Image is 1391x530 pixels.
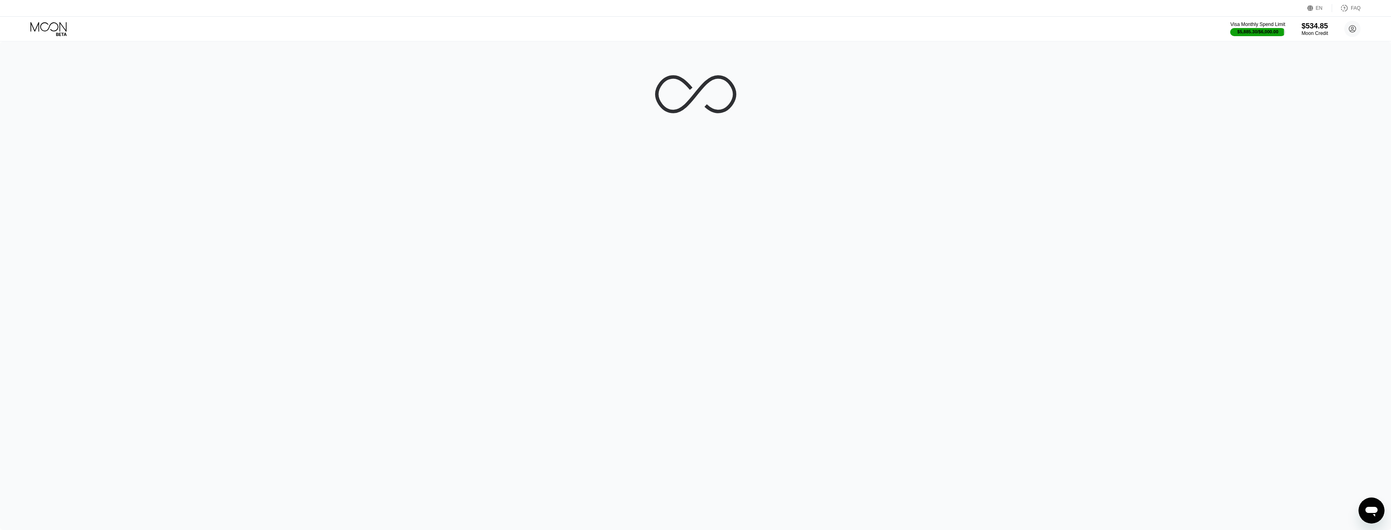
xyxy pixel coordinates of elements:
div: Moon Credit [1302,30,1328,36]
div: $534.85 [1302,22,1328,30]
div: FAQ [1351,5,1361,11]
iframe: Button to launch messaging window [1359,498,1385,524]
div: Visa Monthly Spend Limit [1230,22,1285,27]
div: EN [1316,5,1323,11]
div: EN [1307,4,1332,12]
div: $534.85Moon Credit [1302,22,1328,36]
div: Visa Monthly Spend Limit$5,885.30/$6,000.00 [1230,22,1285,36]
div: FAQ [1332,4,1361,12]
div: $5,885.30 / $6,000.00 [1237,29,1279,34]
